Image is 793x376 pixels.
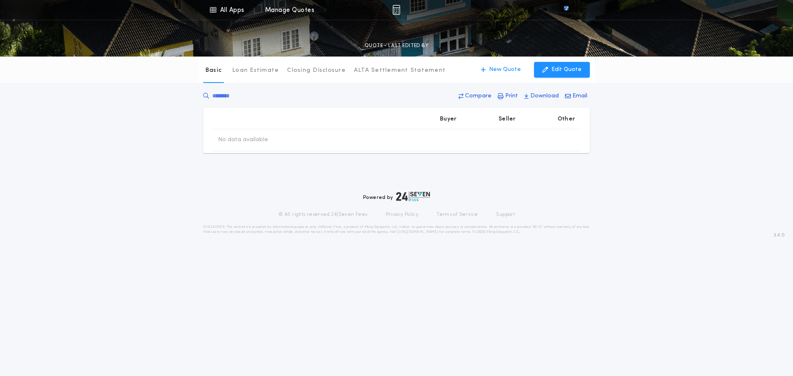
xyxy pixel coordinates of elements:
[496,211,515,218] a: Support
[489,66,521,74] p: New Quote
[354,66,446,75] p: ALTA Settlement Statement
[558,115,575,123] p: Other
[287,66,346,75] p: Closing Disclosure
[522,89,561,104] button: Download
[365,42,428,50] p: QUOTE - LAST EDITED BY
[549,6,584,14] img: vs-icon
[278,211,368,218] p: © All rights reserved. 24|Seven Fees
[472,62,529,78] button: New Quote
[363,192,430,201] div: Powered by
[551,66,582,74] p: Edit Quote
[392,5,400,15] img: img
[232,66,279,75] p: Loan Estimate
[397,230,438,234] a: [URL][DOMAIN_NAME]
[396,192,430,201] img: logo
[505,92,518,100] p: Print
[465,92,491,100] p: Compare
[499,115,516,123] p: Seller
[774,232,785,239] span: 3.8.0
[440,115,456,123] p: Buyer
[495,89,520,104] button: Print
[203,225,590,234] p: DISCLAIMER: This estimate is provided for informational purposes only. 24|Seven Fees, a product o...
[530,92,559,100] p: Download
[437,211,478,218] a: Terms of Service
[534,62,590,78] button: Edit Quote
[563,89,590,104] button: Email
[456,89,494,104] button: Compare
[211,129,275,151] td: No data available
[205,66,222,75] p: Basic
[572,92,587,100] p: Email
[386,211,419,218] a: Privacy Policy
